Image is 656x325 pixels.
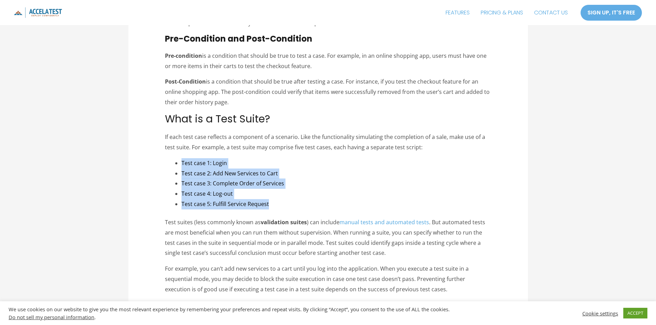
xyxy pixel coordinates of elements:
div: . [9,314,456,320]
strong: Post-Condition [165,78,206,85]
p: is a condition that should be true to test a case. For example, in an online shopping app, users ... [165,51,491,71]
div: We use cookies on our website to give you the most relevant experience by remembering your prefer... [9,306,456,320]
strong: Pre-condition [165,52,202,59]
li: Test case 1: Login [181,158,491,169]
a: Do not sell my personal information [9,314,94,321]
a: ACCEPT [623,308,647,318]
a: Cookie settings [582,310,618,316]
strong: validation suites [261,218,307,226]
a: SIGN UP, IT'S FREE [580,4,642,21]
p: If each test case reflects a component of a scenario. Like the functionality simulating the compl... [165,132,491,152]
img: icon [14,7,62,18]
p: For example, you can’t add new services to a cart until you log into the application. When you ex... [165,264,491,294]
a: manual tests and automated tests [340,218,429,226]
li: Test case 4: Log-out [181,189,491,199]
h2: What is a Test Suite? [165,113,491,125]
p: is a condition that should be true after testing a case. For instance, if you test the checkout f... [165,77,491,107]
nav: Site Navigation [440,4,573,21]
li: Test case 5: Fulfill Service Request [181,199,491,209]
h3: Pre-Condition and Post-Condition [165,34,491,44]
p: Test suites (less commonly known as ) can include . But automated tests are most beneficial when ... [165,217,491,258]
a: FEATURES [440,4,475,21]
a: CONTACT US [529,4,573,21]
a: PRICING & PLANS [475,4,529,21]
li: Test case 2: Add New Services to Cart [181,169,491,179]
li: Test case 3: Complete Order of Services [181,178,491,189]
